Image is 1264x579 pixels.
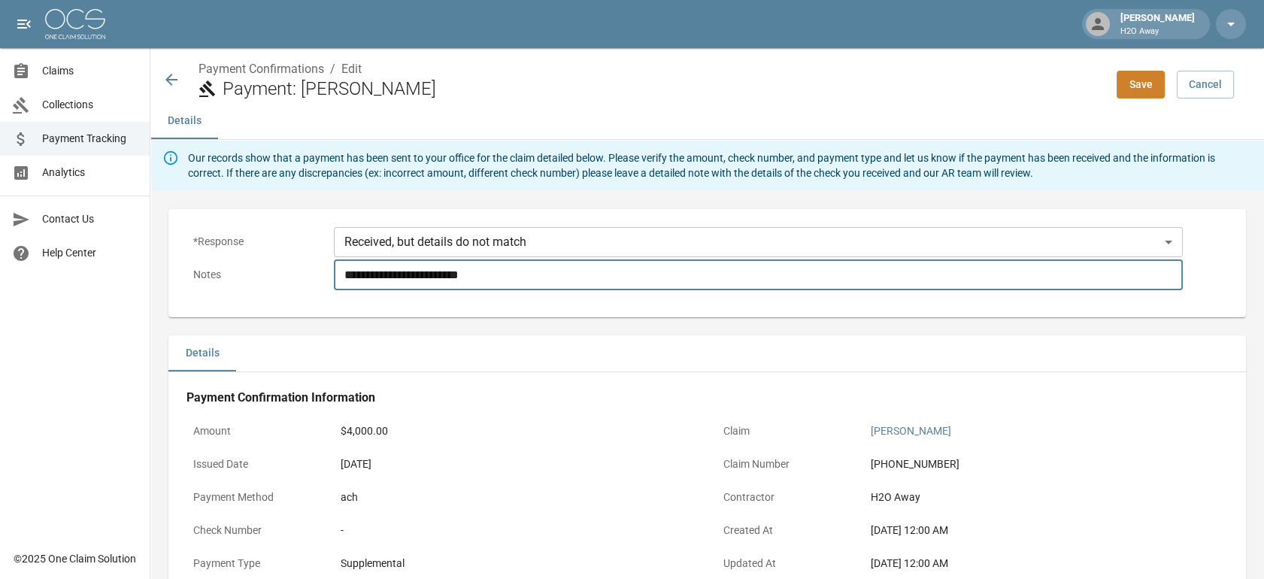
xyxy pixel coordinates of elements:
[330,60,335,78] li: /
[199,62,324,76] a: Payment Confirmations
[42,245,138,261] span: Help Center
[341,556,692,571] div: Supplemental
[42,97,138,113] span: Collections
[1177,71,1234,99] a: Cancel
[717,417,852,446] p: Claim
[186,390,1228,405] h4: Payment Confirmation Information
[871,490,1222,505] div: H2O Away
[42,165,138,180] span: Analytics
[199,60,1105,78] nav: breadcrumb
[186,450,322,479] p: Issued Date
[717,483,852,512] p: Contractor
[42,211,138,227] span: Contact Us
[188,144,1252,186] div: Our records show that a payment has been sent to your office for the claim detailed below. Please...
[341,456,692,472] div: [DATE]
[186,260,322,289] p: Notes
[334,227,1183,257] div: Received, but details do not match
[14,551,136,566] div: © 2025 One Claim Solution
[1120,26,1195,38] p: H2O Away
[717,516,852,545] p: Created At
[186,483,322,512] p: Payment Method
[871,425,951,437] a: [PERSON_NAME]
[341,423,692,439] div: $4,000.00
[186,417,322,446] p: Amount
[150,103,1264,139] div: anchor tabs
[871,523,1222,538] div: [DATE] 12:00 AM
[341,490,692,505] div: ach
[186,549,322,578] p: Payment Type
[45,9,105,39] img: ocs-logo-white-transparent.png
[168,335,236,371] button: Details
[871,456,1222,472] div: [PHONE_NUMBER]
[223,78,1105,100] h2: Payment: [PERSON_NAME]
[341,62,362,76] a: Edit
[9,9,39,39] button: open drawer
[150,103,218,139] button: Details
[717,450,852,479] p: Claim Number
[341,523,692,538] div: -
[1117,71,1165,99] button: Save
[42,131,138,147] span: Payment Tracking
[717,549,852,578] p: Updated At
[1114,11,1201,38] div: [PERSON_NAME]
[42,63,138,79] span: Claims
[186,227,322,256] p: * Response
[186,516,322,545] p: Check Number
[871,556,1222,571] div: [DATE] 12:00 AM
[168,335,1246,371] div: details tabs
